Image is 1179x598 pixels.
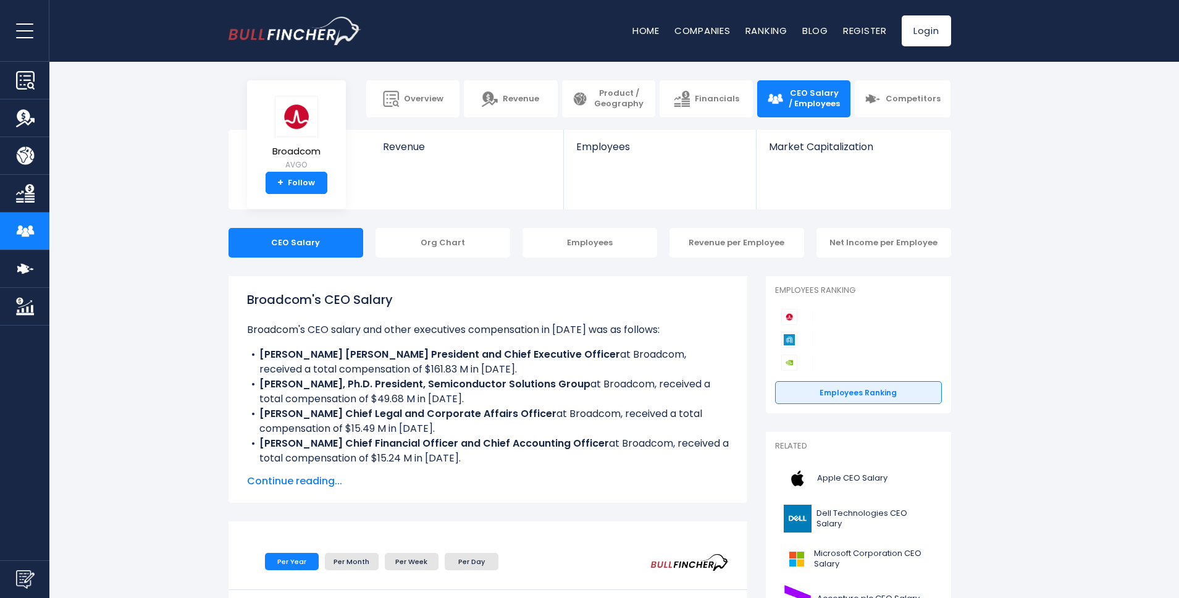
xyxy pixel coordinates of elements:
span: Competitors [886,94,941,104]
a: Companies [674,24,731,37]
span: CEO Salary / Employees [788,88,841,109]
b: [PERSON_NAME] Chief Financial Officer and Chief Accounting Officer [259,436,609,450]
a: Home [632,24,660,37]
img: MSFT logo [783,545,810,573]
a: Market Capitalization [757,130,949,174]
img: Applied Materials competitors logo [781,332,797,348]
a: CEO Salary / Employees [757,80,850,117]
li: Per Week [385,553,438,570]
span: Financials [695,94,739,104]
p: Related [775,441,942,452]
li: Per Month [325,553,379,570]
a: Apple CEO Salary [775,461,942,495]
li: at Broadcom, received a total compensation of $15.24 M in [DATE]. [247,436,729,466]
a: Financials [660,80,753,117]
img: bullfincher logo [229,17,361,45]
div: Employees [522,228,657,258]
img: Broadcom competitors logo [781,309,797,325]
p: Broadcom's CEO salary and other executives compensation in [DATE] was as follows: [247,322,729,337]
div: CEO Salary [229,228,363,258]
b: [PERSON_NAME], Ph.D. President, Semiconductor Solutions Group [259,377,590,391]
a: Broadcom AVGO [272,95,321,172]
strong: + [277,177,283,188]
div: Org Chart [376,228,510,258]
span: Overview [404,94,443,104]
span: Market Capitalization [769,141,937,153]
span: Dell Technologies CEO Salary [816,508,934,529]
div: Revenue per Employee [669,228,804,258]
span: Revenue [383,141,552,153]
li: at Broadcom, received a total compensation of $15.49 M in [DATE]. [247,406,729,436]
a: Dell Technologies CEO Salary [775,502,942,536]
li: at Broadcom, received a total compensation of $49.68 M in [DATE]. [247,377,729,406]
span: Apple CEO Salary [817,473,887,484]
li: Per Day [445,553,498,570]
span: Continue reading... [247,474,729,489]
span: Revenue [503,94,539,104]
a: Overview [366,80,459,117]
a: +Follow [266,172,327,194]
a: Login [902,15,951,46]
a: Revenue [371,130,564,174]
a: Register [843,24,887,37]
a: Employees Ranking [775,381,942,405]
a: Blog [802,24,828,37]
a: Go to homepage [229,17,361,45]
a: Employees [564,130,756,174]
a: Product / Geography [562,80,655,117]
a: Competitors [855,80,950,117]
img: DELL logo [783,505,813,533]
b: [PERSON_NAME] [PERSON_NAME] President and Chief Executive Officer [259,347,620,361]
a: Ranking [745,24,787,37]
b: [PERSON_NAME] Chief Legal and Corporate Affairs Officer [259,406,556,421]
span: Product / Geography [593,88,645,109]
span: Broadcom [272,146,321,157]
span: Microsoft Corporation CEO Salary [814,549,934,570]
a: Microsoft Corporation CEO Salary [775,542,942,576]
img: NVIDIA Corporation competitors logo [781,355,797,371]
li: at Broadcom, received a total compensation of $161.83 M in [DATE]. [247,347,729,377]
li: Per Year [265,553,319,570]
h1: Broadcom's CEO Salary [247,290,729,309]
img: AAPL logo [783,465,813,492]
p: Employees Ranking [775,285,942,296]
a: Revenue [464,80,557,117]
div: Net Income per Employee [816,228,951,258]
small: AVGO [272,159,321,171]
span: Employees [576,141,744,153]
